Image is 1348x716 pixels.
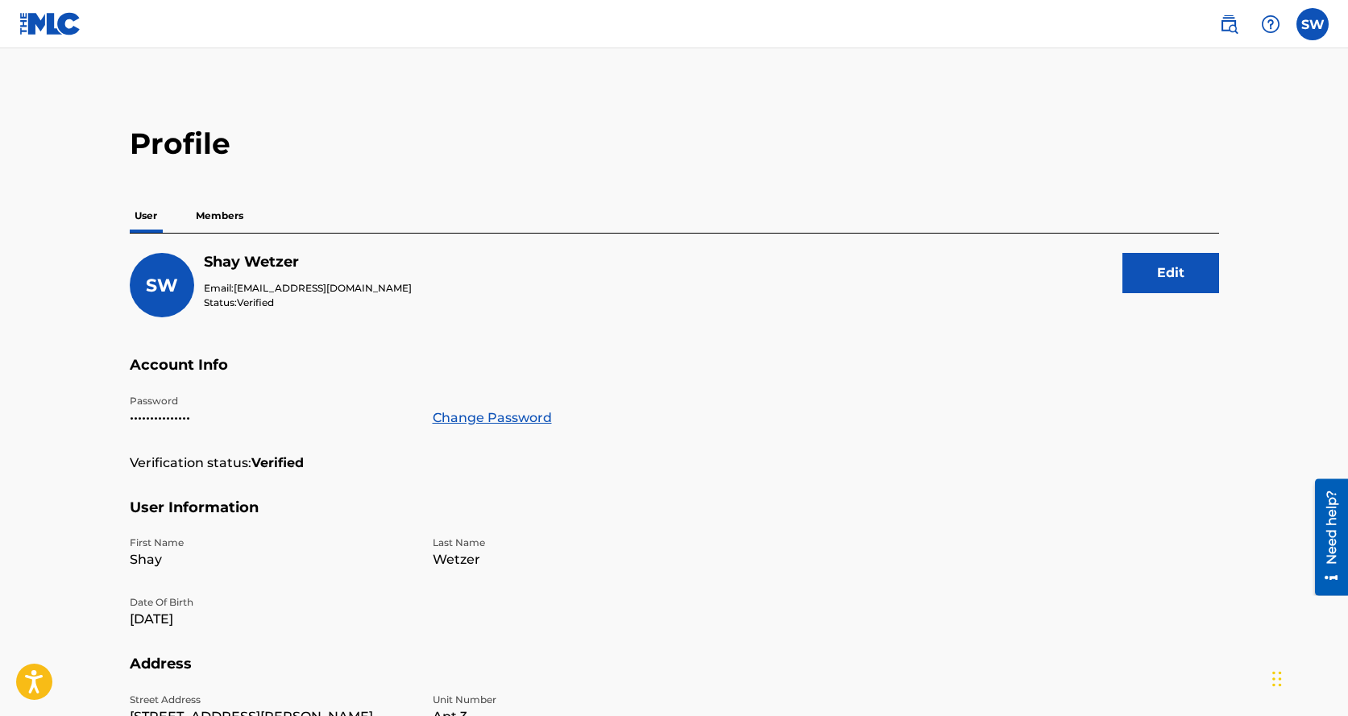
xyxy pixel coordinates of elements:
p: Verification status: [130,453,251,473]
p: First Name [130,536,413,550]
p: Date Of Birth [130,595,413,610]
p: Last Name [433,536,716,550]
p: ••••••••••••••• [130,408,413,428]
p: Street Address [130,693,413,707]
h2: Profile [130,126,1219,162]
img: help [1261,14,1280,34]
p: Shay [130,550,413,569]
p: Status: [204,296,412,310]
h5: Shay Wetzer [204,253,412,271]
p: Members [191,199,248,233]
div: Help [1255,8,1287,40]
p: Wetzer [433,550,716,569]
button: Edit [1122,253,1219,293]
div: Need help? [18,11,39,85]
iframe: Chat Widget [1267,639,1348,716]
img: search [1219,14,1238,34]
p: User [130,199,162,233]
span: [EMAIL_ADDRESS][DOMAIN_NAME] [234,282,412,294]
h5: Account Info [130,356,1219,394]
h5: User Information [130,499,1219,536]
p: [DATE] [130,610,413,629]
p: Email: [204,281,412,296]
p: Unit Number [433,693,716,707]
p: Password [130,394,413,408]
a: Change Password [433,408,552,428]
h5: Address [130,655,1219,693]
img: MLC Logo [19,12,81,35]
span: Verified [237,296,274,308]
iframe: Resource Center [1303,479,1348,596]
span: SW [146,275,178,296]
div: Drag [1272,655,1282,703]
strong: Verified [251,453,304,473]
a: Public Search [1213,8,1245,40]
div: User Menu [1296,8,1329,40]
